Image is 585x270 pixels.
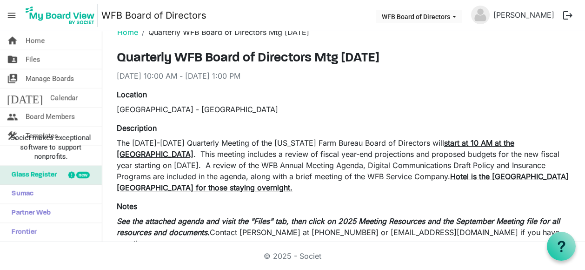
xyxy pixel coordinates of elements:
span: Societ makes exceptional software to support nonprofits. [4,133,98,161]
span: Files [26,50,40,69]
a: My Board View Logo [23,4,101,27]
span: Hotel is the [GEOGRAPHIC_DATA] [GEOGRAPHIC_DATA] for those staying overnight. [117,172,569,192]
span: [DATE] [7,88,43,107]
span: switch_account [7,69,18,88]
div: [GEOGRAPHIC_DATA] - [GEOGRAPHIC_DATA] [117,104,571,115]
span: people [7,108,18,126]
img: no-profile-picture.svg [471,6,490,24]
span: folder_shared [7,50,18,69]
span: Frontier [7,223,37,242]
button: WFB Board of Directors dropdownbutton [376,10,462,23]
span: start at 10 AM at the [GEOGRAPHIC_DATA] [117,138,514,159]
span: Home [26,31,45,50]
h3: Quarterly WFB Board of Directors Mtg [DATE] [117,51,571,67]
li: Quarterly WFB Board of Directors Mtg [DATE] [138,27,309,38]
span: Manage Boards [26,69,74,88]
p: The [DATE]-[DATE] Quarterly Meeting of the [US_STATE] Farm Bureau Board of Directors will . This ... [117,137,571,193]
a: Home [117,27,138,37]
p: Contact [PERSON_NAME] at [PHONE_NUMBER] or [EMAIL_ADDRESS][DOMAIN_NAME] if you have questions. [117,216,571,249]
em: See the attached agenda and visit the "Files" tab, then click on 2025 Meeting Resources and the S... [117,216,560,237]
div: [DATE] 10:00 AM - [DATE] 1:00 PM [117,70,571,81]
label: Description [117,122,157,134]
span: Board Members [26,108,75,126]
a: WFB Board of Directors [101,6,206,25]
span: construction [7,127,18,145]
span: Templates [26,127,58,145]
label: Notes [117,201,137,212]
img: My Board View Logo [23,4,98,27]
div: new [76,172,90,178]
span: Partner Web [7,204,51,223]
span: Glass Register [7,166,57,184]
span: home [7,31,18,50]
span: Calendar [50,88,78,107]
span: Sumac [7,185,33,203]
button: logout [558,6,578,25]
a: © 2025 - Societ [264,251,321,261]
span: menu [3,7,20,24]
label: Location [117,89,147,100]
a: [PERSON_NAME] [490,6,558,24]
